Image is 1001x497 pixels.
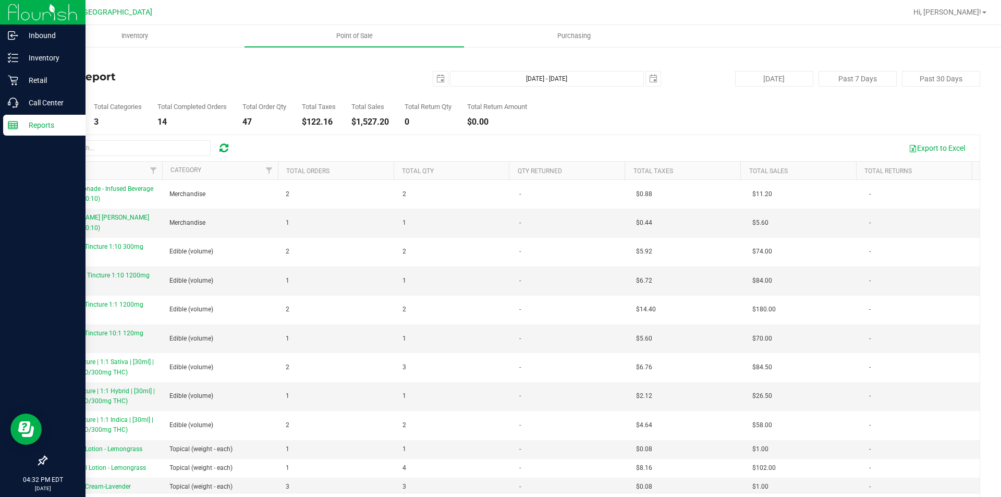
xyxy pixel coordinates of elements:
span: 1 [286,334,289,344]
a: Purchasing [464,25,683,47]
p: Inbound [18,29,81,42]
div: 14 [157,118,227,126]
span: Edible (volume) [169,362,213,372]
span: Relief | Tincture | 1:1 Hybrid | [30ml] | (300mg CBD/300mg THC) [53,387,155,405]
span: - [519,247,521,257]
p: [DATE] [5,484,81,492]
span: 4 [402,463,406,473]
span: - [519,276,521,286]
span: Relief | Tincture | 1:1 Indica | [30ml] | (300mg CBD/300mg THC) [53,416,153,433]
span: - [519,218,521,228]
div: 3 [94,118,142,126]
span: $26.50 [752,391,772,401]
span: $14.40 [636,305,656,314]
span: Inventory [107,31,162,41]
span: Peppermint Tincture 1:10 1200mg THC [53,272,150,289]
span: $102.00 [752,463,776,473]
span: $8.16 [636,463,652,473]
inline-svg: Reports [8,120,18,130]
span: 1 [402,334,406,344]
inline-svg: Retail [8,75,18,86]
span: Topical (weight - each) [169,444,233,454]
span: $74.00 [752,247,772,257]
span: Edible (volume) [169,305,213,314]
span: $0.08 [636,444,652,454]
span: - [869,362,871,372]
iframe: Resource center [10,414,42,445]
span: Merchandise [169,218,205,228]
span: $180.00 [752,305,776,314]
span: - [519,334,521,344]
span: - [869,482,871,492]
span: $58.00 [752,420,772,430]
a: Total Orders [286,167,329,175]
span: Edible (volume) [169,420,213,430]
span: - [869,391,871,401]
span: 2 [286,247,289,257]
div: Total Return Qty [405,103,451,110]
span: - [519,444,521,454]
a: Inventory [25,25,245,47]
div: Total Taxes [302,103,336,110]
p: Reports [18,119,81,131]
span: 1 [402,391,406,401]
span: Edible (volume) [169,334,213,344]
span: $70.00 [752,334,772,344]
a: Qty Returned [518,167,562,175]
span: 1 [286,463,289,473]
span: 2 [402,247,406,257]
span: 2 [286,189,289,199]
span: - [519,420,521,430]
span: 1 [286,276,289,286]
a: Filter [261,162,278,179]
a: Total Sales [749,167,788,175]
input: Search... [54,140,211,156]
span: 2 [402,420,406,430]
a: Total Taxes [633,167,673,175]
button: Export to Excel [902,139,972,157]
span: - [869,305,871,314]
span: 2 [402,189,406,199]
span: 3 [402,362,406,372]
inline-svg: Inbound [8,30,18,41]
span: - [869,276,871,286]
span: 1 [402,218,406,228]
span: 2 [402,305,406,314]
span: - [869,463,871,473]
span: $84.00 [752,276,772,286]
span: $84.50 [752,362,772,372]
span: Merchandise [169,189,205,199]
button: [DATE] [735,71,813,87]
a: Point of Sale [245,25,464,47]
span: 1 [286,444,289,454]
span: Strawberry Tincture 10:1 120mg THC [53,330,143,347]
span: 1:1 Topical Lotion - Lemongrass [53,445,142,453]
span: Topical (weight - each) [169,482,233,492]
span: $0.88 [636,189,652,199]
span: 3 [286,482,289,492]
span: 3 [402,482,406,492]
span: $6.76 [636,362,652,372]
span: $1.00 [752,444,768,454]
inline-svg: Inventory [8,53,18,63]
span: $2.12 [636,391,652,401]
span: - [519,305,521,314]
span: $4.64 [636,420,652,430]
span: Hi, [PERSON_NAME]! [913,8,981,16]
span: 2 [286,420,289,430]
span: - [519,482,521,492]
span: 2 [286,305,289,314]
span: 1 [286,218,289,228]
a: Filter [145,162,162,179]
h4: Sales Report [46,71,357,82]
a: Total Qty [402,167,434,175]
span: Edible (volume) [169,247,213,257]
span: Point of Sale [322,31,387,41]
div: $0.00 [467,118,527,126]
span: - [519,189,521,199]
span: 20:1 Topical Lotion - Lemongrass [53,464,146,471]
span: - [519,391,521,401]
span: - [869,334,871,344]
div: $122.16 [302,118,336,126]
inline-svg: Call Center [8,98,18,108]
